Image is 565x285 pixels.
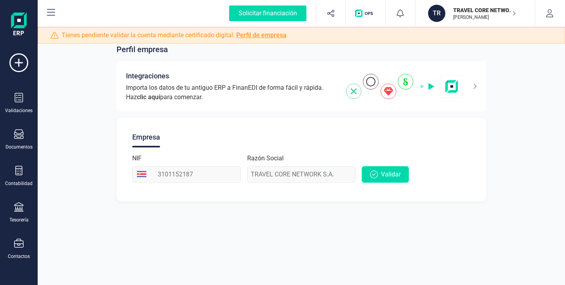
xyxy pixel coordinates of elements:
div: Solicitar financiación [229,5,306,21]
label: NIF [132,154,142,163]
button: Logo de OPS [350,1,381,26]
p: [PERSON_NAME] [453,14,516,20]
button: TRTRAVEL CORE NETWORK S.A.[PERSON_NAME] [425,1,525,26]
img: Logo Finanedi [11,13,27,38]
label: Razón Social [247,154,284,163]
div: TR [428,5,445,22]
span: Perfil empresa [117,44,168,55]
img: Logo de OPS [355,9,376,17]
a: Perfil de empresa [236,31,286,39]
div: Empresa [132,127,160,147]
img: integrations-img [346,74,463,99]
button: Solicitar financiación [220,1,316,26]
button: Validar [362,166,409,183]
div: Contactos [8,253,30,260]
span: clic aquí [137,93,160,101]
div: Tesorería [9,217,29,223]
span: Integraciones [126,71,169,82]
span: Tienes pendiente validar la cuenta mediante certificado digital. [62,31,286,40]
div: Documentos [5,144,33,150]
div: Validaciones [5,107,33,114]
p: TRAVEL CORE NETWORK S.A. [453,6,516,14]
span: Validar [381,170,401,179]
span: Importa los datos de tu antiguo ERP a FinanEDI de forma fácil y rápida. Haz para comenzar. [126,83,337,102]
div: Contabilidad [5,180,33,187]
